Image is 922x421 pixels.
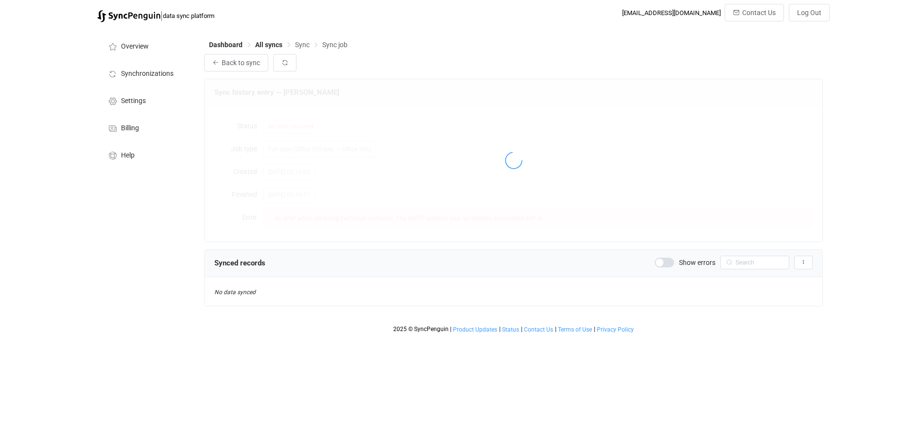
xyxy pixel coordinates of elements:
div: Breadcrumb [209,41,348,48]
button: Back to sync [204,54,268,71]
span: Overview [121,43,149,51]
button: Log Out [789,4,830,21]
span: Contact Us [742,9,776,17]
span: Settings [121,97,146,105]
a: Status [502,326,520,333]
a: Contact Us [523,326,554,333]
a: Overview [97,32,194,59]
span: Back to sync [222,59,260,67]
img: syncpenguin.svg [97,10,160,22]
span: | [499,326,501,333]
span: All syncs [255,41,282,49]
span: | [160,9,163,22]
a: Settings [97,87,194,114]
span: | [594,326,595,333]
span: | [450,326,452,333]
a: Billing [97,114,194,141]
a: Synchronizations [97,59,194,87]
span: Product Updates [453,326,497,333]
span: Billing [121,124,139,132]
span: Terms of Use [558,326,592,333]
input: Search [720,256,789,269]
a: Help [97,141,194,168]
span: Help [121,152,135,159]
span: Sync job [322,41,348,49]
a: Product Updates [452,326,498,333]
span: data sync platform [163,12,214,19]
a: |data sync platform [97,9,214,22]
span: Contact Us [524,326,553,333]
span: | [555,326,557,333]
span: | [521,326,522,333]
a: Privacy Policy [596,326,634,333]
span: 2025 © SyncPenguin [393,326,449,333]
button: Contact Us [725,4,784,21]
span: Status [502,326,519,333]
span: Show errors [679,259,715,266]
span: Dashboard [209,41,243,49]
span: Synced records [214,259,265,267]
span: Sync [295,41,310,49]
span: Synchronizations [121,70,174,78]
span: Log Out [797,9,821,17]
a: Terms of Use [557,326,592,333]
span: Privacy Policy [597,326,634,333]
div: [EMAIL_ADDRESS][DOMAIN_NAME] [622,9,721,17]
